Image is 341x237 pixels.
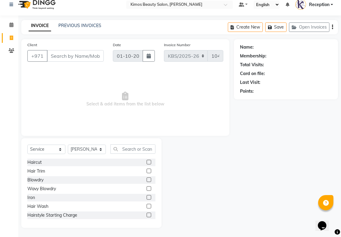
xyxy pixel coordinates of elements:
[27,186,56,192] div: Wavy Blowdry
[29,20,51,31] a: INVOICE
[265,22,287,32] button: Save
[309,2,329,8] span: Reception
[315,213,335,231] iframe: chat widget
[27,203,48,210] div: Hair Wash
[240,62,264,68] div: Total Visits:
[27,50,47,62] button: +971
[240,79,260,86] div: Last Visit:
[240,70,265,77] div: Card on file:
[164,42,190,48] label: Invoice Number
[58,23,101,28] a: PREVIOUS INVOICES
[27,159,42,166] div: Haircut
[27,168,45,174] div: Hair Trim
[240,44,254,50] div: Name:
[289,22,329,32] button: Open Invoices
[47,50,104,62] input: Search by Name/Mobile/Email/Code
[27,212,77,218] div: Hairstyle Starting Charge
[228,22,263,32] button: Create New
[240,88,254,94] div: Points:
[110,144,155,154] input: Search or Scan
[27,177,43,183] div: Blowdry
[240,53,266,59] div: Membership:
[113,42,121,48] label: Date
[27,42,37,48] label: Client
[27,69,223,130] span: Select & add items from the list below
[27,194,35,201] div: Iron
